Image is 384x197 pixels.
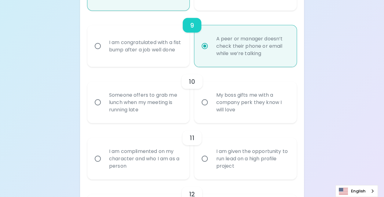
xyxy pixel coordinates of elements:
[211,140,293,177] div: I am given the opportunity to run lead on a high profile project
[335,185,378,197] div: Language
[211,28,293,65] div: A peer or manager doesn’t check their phone or email while we’re talking
[87,67,297,123] div: choice-group-check
[104,32,186,61] div: I am congratulated with a fist bump after a job well done
[87,11,297,67] div: choice-group-check
[335,185,378,197] aside: Language selected: English
[104,140,186,177] div: I am complimented on my character and who I am as a person
[87,123,297,180] div: choice-group-check
[211,84,293,121] div: My boss gifts me with a company perk they know I will love
[189,77,195,87] h6: 10
[190,133,194,143] h6: 11
[104,84,186,121] div: Someone offers to grab me lunch when my meeting is running late
[336,185,378,197] a: English
[190,20,194,30] h6: 9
